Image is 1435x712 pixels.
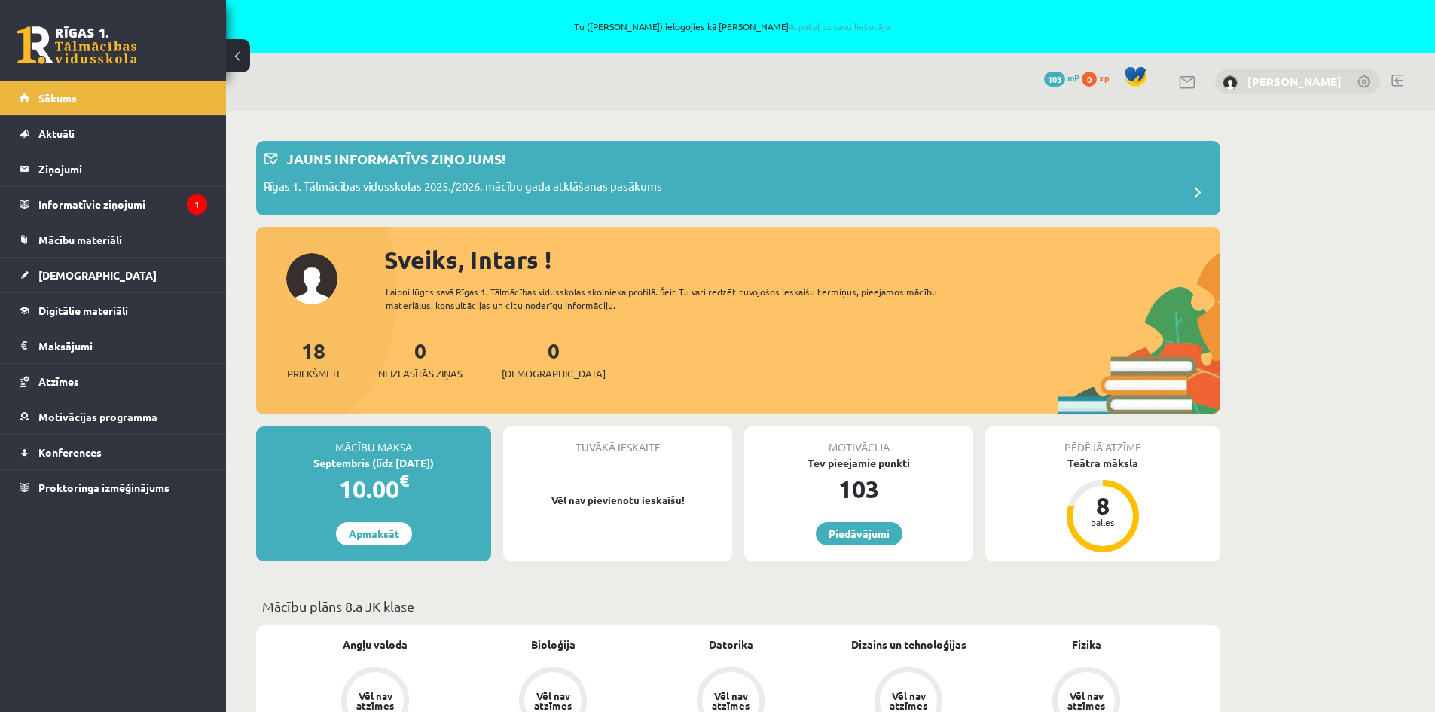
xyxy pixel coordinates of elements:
div: Vēl nav atzīmes [532,691,574,710]
a: Teātra māksla 8 balles [985,455,1220,555]
span: Digitālie materiāli [38,304,128,317]
span: [DEMOGRAPHIC_DATA] [38,268,157,282]
p: Mācību plāns 8.a JK klase [262,596,1214,616]
a: Ziņojumi [20,151,207,186]
a: [DEMOGRAPHIC_DATA] [20,258,207,292]
a: Konferences [20,435,207,469]
div: balles [1080,518,1125,527]
div: Motivācija [744,426,973,455]
div: Sveiks, Intars ! [384,242,1220,278]
img: Intars Spriedējs [1223,75,1238,90]
div: Mācību maksa [256,426,491,455]
div: Vēl nav atzīmes [710,691,752,710]
div: Vēl nav atzīmes [887,691,930,710]
span: Atzīmes [38,374,79,388]
a: 18Priekšmeti [287,337,339,381]
div: 10.00 [256,471,491,507]
div: Tev pieejamie punkti [744,455,973,471]
a: Fizika [1072,637,1101,652]
a: Rīgas 1. Tālmācības vidusskola [17,26,137,64]
a: Digitālie materiāli [20,293,207,328]
a: Proktoringa izmēģinājums [20,470,207,505]
a: Sākums [20,81,207,115]
legend: Maksājumi [38,328,207,363]
div: Vēl nav atzīmes [1065,691,1107,710]
div: Teātra māksla [985,455,1220,471]
a: Aktuāli [20,116,207,151]
p: Vēl nav pievienotu ieskaišu! [511,493,725,508]
span: Mācību materiāli [38,233,122,246]
div: Vēl nav atzīmes [354,691,396,710]
a: Jauns informatīvs ziņojums! Rīgas 1. Tālmācības vidusskolas 2025./2026. mācību gada atklāšanas pa... [264,148,1213,208]
a: [PERSON_NAME] [1247,74,1342,89]
a: Maksājumi [20,328,207,363]
i: 1 [187,194,207,215]
a: Mācību materiāli [20,222,207,257]
a: 0[DEMOGRAPHIC_DATA] [502,337,606,381]
span: Neizlasītās ziņas [378,366,463,381]
div: Laipni lūgts savā Rīgas 1. Tālmācības vidusskolas skolnieka profilā. Šeit Tu vari redzēt tuvojošo... [386,285,964,312]
span: Proktoringa izmēģinājums [38,481,169,494]
span: Aktuāli [38,127,75,140]
span: Priekšmeti [287,366,339,381]
legend: Ziņojumi [38,151,207,186]
a: 0 xp [1082,72,1116,84]
div: Pēdējā atzīme [985,426,1220,455]
a: Datorika [709,637,753,652]
div: Septembris (līdz [DATE]) [256,455,491,471]
span: [DEMOGRAPHIC_DATA] [502,366,606,381]
span: xp [1099,72,1109,84]
span: Sākums [38,91,77,105]
span: 103 [1044,72,1065,87]
a: Bioloģija [531,637,576,652]
p: Rīgas 1. Tālmācības vidusskolas 2025./2026. mācību gada atklāšanas pasākums [264,178,662,199]
span: mP [1067,72,1079,84]
div: 8 [1080,494,1125,518]
div: Tuvākā ieskaite [503,426,732,455]
p: Jauns informatīvs ziņojums! [286,148,505,169]
a: 0Neizlasītās ziņas [378,337,463,381]
a: Atzīmes [20,364,207,399]
legend: Informatīvie ziņojumi [38,187,207,222]
span: Tu ([PERSON_NAME]) ielogojies kā [PERSON_NAME] [173,22,1292,31]
a: Apmaksāt [336,522,412,545]
a: Piedāvājumi [816,522,902,545]
span: Motivācijas programma [38,410,157,423]
a: Informatīvie ziņojumi1 [20,187,207,222]
span: Konferences [38,445,102,459]
a: Motivācijas programma [20,399,207,434]
span: 0 [1082,72,1097,87]
a: Atpakaļ uz savu lietotāju [789,20,890,32]
a: 103 mP [1044,72,1079,84]
a: Angļu valoda [343,637,408,652]
a: Dizains un tehnoloģijas [851,637,966,652]
span: € [399,469,409,491]
div: 103 [744,471,973,507]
